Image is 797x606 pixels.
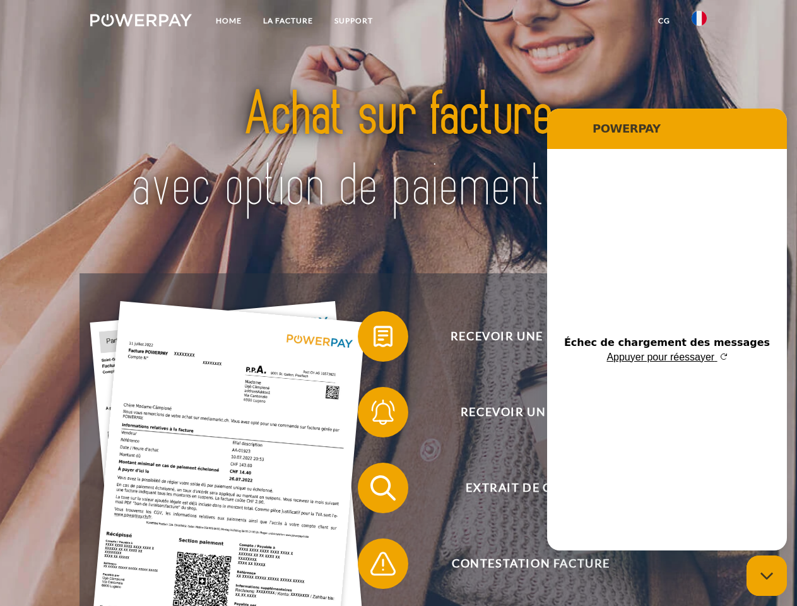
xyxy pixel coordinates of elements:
button: Recevoir un rappel? [358,387,686,437]
img: qb_warning.svg [367,548,399,579]
img: qb_bill.svg [367,321,399,352]
span: Contestation Facture [376,538,685,589]
button: Contestation Facture [358,538,686,589]
button: Extrait de compte [358,463,686,513]
iframe: Fenêtre de messagerie [547,109,787,550]
img: qb_bell.svg [367,396,399,428]
a: Home [205,9,252,32]
span: Recevoir une facture ? [376,311,685,362]
a: CG [647,9,681,32]
img: title-powerpay_fr.svg [121,61,676,242]
img: fr [692,11,707,26]
span: Recevoir un rappel? [376,387,685,437]
img: logo-powerpay-white.svg [90,14,192,27]
iframe: Bouton de lancement de la fenêtre de messagerie [747,555,787,596]
img: qb_search.svg [367,472,399,504]
button: Recevoir une facture ? [358,311,686,362]
span: Extrait de compte [376,463,685,513]
a: LA FACTURE [252,9,324,32]
a: Support [324,9,384,32]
